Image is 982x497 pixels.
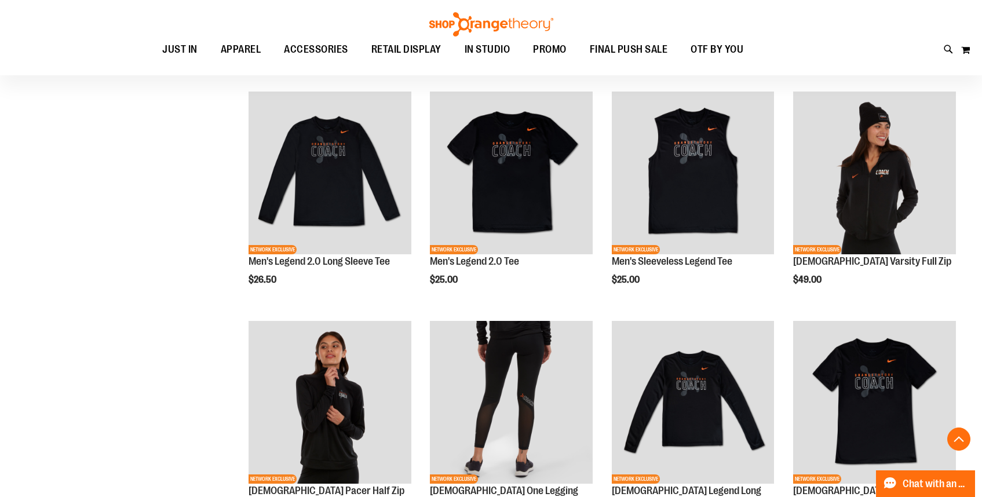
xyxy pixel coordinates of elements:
a: OTF Mens Coach FA23 Legend 2.0 LS Tee - Black primary imageNETWORK EXCLUSIVE [249,92,411,256]
a: OTF Mens Coach FA23 Legend 2.0 SS Tee - Black primary imageNETWORK EXCLUSIVE [430,92,593,256]
span: NETWORK EXCLUSIVE [430,474,478,484]
span: IN STUDIO [465,36,510,63]
span: RETAIL DISPLAY [371,36,441,63]
a: OTF BY YOU [679,36,755,63]
span: $26.50 [249,275,278,285]
span: Chat with an Expert [903,478,968,489]
a: FINAL PUSH SALE [578,36,680,63]
a: [DEMOGRAPHIC_DATA] Pacer Half Zip [249,485,404,496]
div: product [243,86,417,315]
a: OTF Mens Coach FA23 Legend Sleeveless Tee - Black primary imageNETWORK EXCLUSIVE [612,92,775,256]
a: PROMO [521,36,578,63]
img: OTF Ladies Coach FA23 One Legging 2.0 - Black primary image [430,321,593,484]
a: OTF Ladies Coach FA23 Legend LS Tee - Black primary imageNETWORK EXCLUSIVE [612,321,775,485]
img: OTF Mens Coach FA23 Legend 2.0 SS Tee - Black primary image [430,92,593,254]
a: OTF Ladies Coach FA23 Pacer Half Zip - Black primary imageNETWORK EXCLUSIVE [249,321,411,485]
span: $49.00 [793,275,823,285]
button: Chat with an Expert [876,470,976,497]
a: OTF Ladies Coach FA23 Varsity Full Zip - Black primary imageNETWORK EXCLUSIVE [793,92,956,256]
span: NETWORK EXCLUSIVE [612,474,660,484]
img: OTF Mens Coach FA23 Legend Sleeveless Tee - Black primary image [612,92,775,254]
a: APPAREL [209,36,273,63]
img: OTF Ladies Coach FA23 Legend SS Tee - Black primary image [793,321,956,484]
div: product [787,86,962,315]
a: [DEMOGRAPHIC_DATA] Varsity Full Zip [793,255,951,267]
a: OTF Ladies Coach FA23 Legend SS Tee - Black primary imageNETWORK EXCLUSIVE [793,321,956,485]
span: ACCESSORIES [284,36,348,63]
span: NETWORK EXCLUSIVE [612,245,660,254]
a: Men's Legend 2.0 Long Sleeve Tee [249,255,390,267]
button: Back To Top [947,427,970,451]
img: OTF Ladies Coach FA23 Varsity Full Zip - Black primary image [793,92,956,254]
span: NETWORK EXCLUSIVE [793,474,841,484]
a: Men's Legend 2.0 Tee [430,255,519,267]
a: [DEMOGRAPHIC_DATA] Legend Tee [793,485,937,496]
a: IN STUDIO [453,36,522,63]
span: NETWORK EXCLUSIVE [249,474,297,484]
a: ACCESSORIES [272,36,360,63]
a: OTF Ladies Coach FA23 One Legging 2.0 - Black primary imageNETWORK EXCLUSIVE [430,321,593,485]
span: NETWORK EXCLUSIVE [430,245,478,254]
div: product [424,86,598,315]
a: Men's Sleeveless Legend Tee [612,255,732,267]
span: FINAL PUSH SALE [590,36,668,63]
img: Shop Orangetheory [428,12,555,36]
span: OTF BY YOU [691,36,743,63]
span: PROMO [533,36,567,63]
span: APPAREL [221,36,261,63]
a: RETAIL DISPLAY [360,36,453,63]
img: OTF Ladies Coach FA23 Pacer Half Zip - Black primary image [249,321,411,484]
div: product [606,86,780,315]
span: NETWORK EXCLUSIVE [249,245,297,254]
a: JUST IN [151,36,209,63]
img: OTF Ladies Coach FA23 Legend LS Tee - Black primary image [612,321,775,484]
span: NETWORK EXCLUSIVE [793,245,841,254]
img: OTF Mens Coach FA23 Legend 2.0 LS Tee - Black primary image [249,92,411,254]
span: $25.00 [430,275,459,285]
span: JUST IN [162,36,198,63]
span: $25.00 [612,275,641,285]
